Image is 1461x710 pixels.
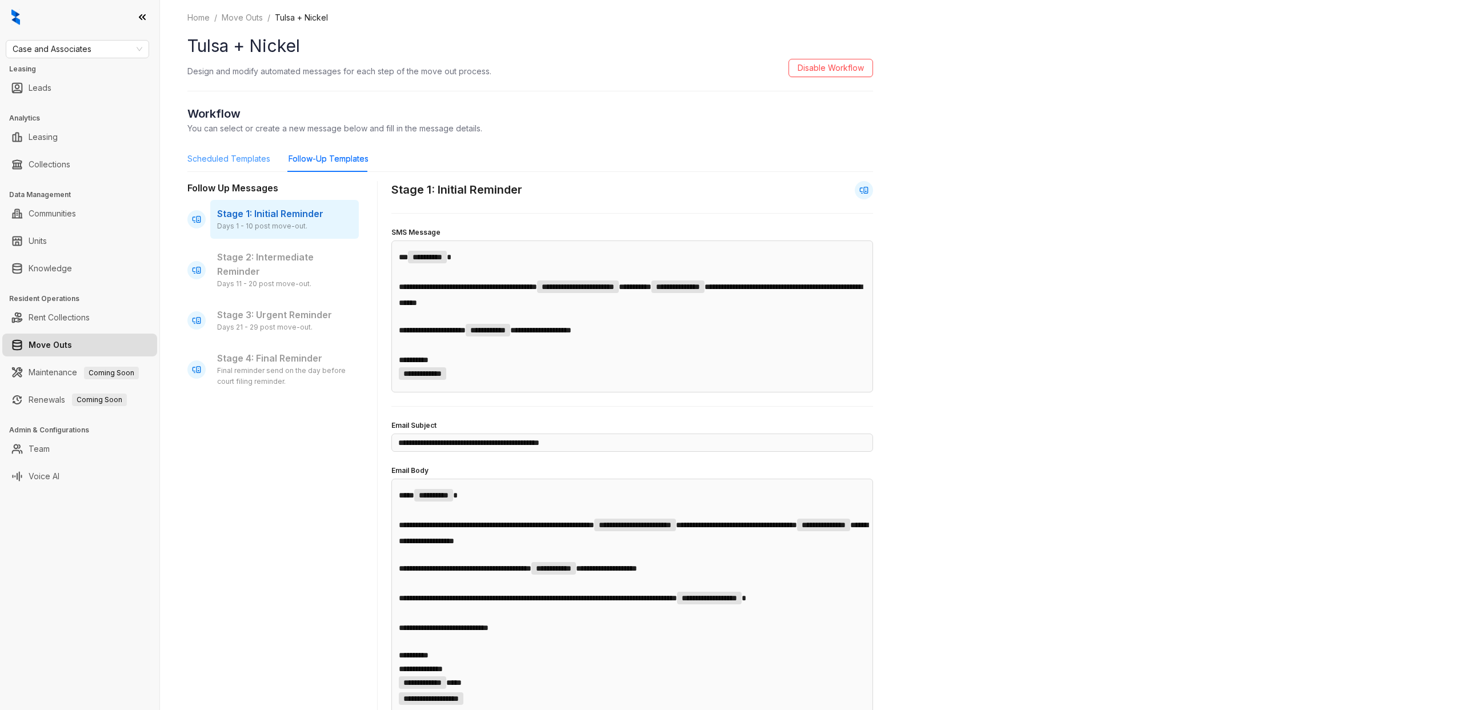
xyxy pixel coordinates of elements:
span: Coming Soon [72,394,127,406]
a: Move Outs [29,334,72,356]
li: Voice AI [2,465,157,488]
span: Disable Workflow [798,62,864,74]
h3: Analytics [9,113,159,123]
div: Days 1 - 10 post move-out. [217,221,352,232]
span: Coming Soon [84,367,139,379]
p: Stage 3: Urgent Reminder [217,308,352,322]
div: Final reminder send on the day before court filing reminder. [217,366,352,387]
li: Team [2,438,157,460]
img: logo [11,9,20,25]
h3: Admin & Configurations [9,425,159,435]
li: Maintenance [2,361,157,384]
h4: Email Subject [391,420,873,431]
a: Team [29,438,50,460]
span: Case and Associates [13,41,142,58]
h3: Data Management [9,190,159,200]
li: Collections [2,153,157,176]
a: Leasing [29,126,58,149]
p: Stage 1: Initial Reminder [217,207,352,221]
h4: Email Body [391,466,873,476]
li: Renewals [2,388,157,411]
a: Knowledge [29,257,72,280]
div: Stage 2: Intermediate Reminder [210,243,359,296]
li: Knowledge [2,257,157,280]
li: Units [2,230,157,252]
li: Leads [2,77,157,99]
a: RenewalsComing Soon [29,388,127,411]
p: Design and modify automated messages for each step of the move out process. [187,65,491,77]
li: Tulsa + Nickel [275,11,328,24]
div: Follow-Up Templates [289,153,369,165]
a: Move Outs [219,11,265,24]
a: Voice AI [29,465,59,488]
li: / [214,11,217,24]
button: Disable Workflow [788,59,873,77]
a: Leads [29,77,51,99]
div: Stage 1: Initial Reminder [210,200,359,239]
li: Leasing [2,126,157,149]
div: Scheduled Templates [187,153,270,165]
p: Stage 2: Intermediate Reminder [217,250,352,279]
li: Communities [2,202,157,225]
div: Stage 4: Final Reminder [210,344,359,394]
div: Stage 3: Urgent Reminder [210,301,359,340]
div: Days 21 - 29 post move-out. [217,322,352,333]
li: Move Outs [2,334,157,356]
h1: Tulsa + Nickel [187,33,873,59]
div: Days 11 - 20 post move-out. [217,279,352,290]
a: Collections [29,153,70,176]
a: Communities [29,202,76,225]
p: You can select or create a new message below and fill in the message details. [187,122,873,134]
h2: Stage 1: Initial Reminder [391,181,522,199]
p: Stage 4: Final Reminder [217,351,352,366]
h2: Workflow [187,105,873,122]
a: Rent Collections [29,306,90,329]
h3: Resident Operations [9,294,159,304]
li: / [267,11,270,24]
a: Home [185,11,212,24]
h3: Leasing [9,64,159,74]
h3: Follow Up Messages [187,181,359,195]
li: Rent Collections [2,306,157,329]
a: Units [29,230,47,252]
h4: SMS Message [391,227,873,238]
